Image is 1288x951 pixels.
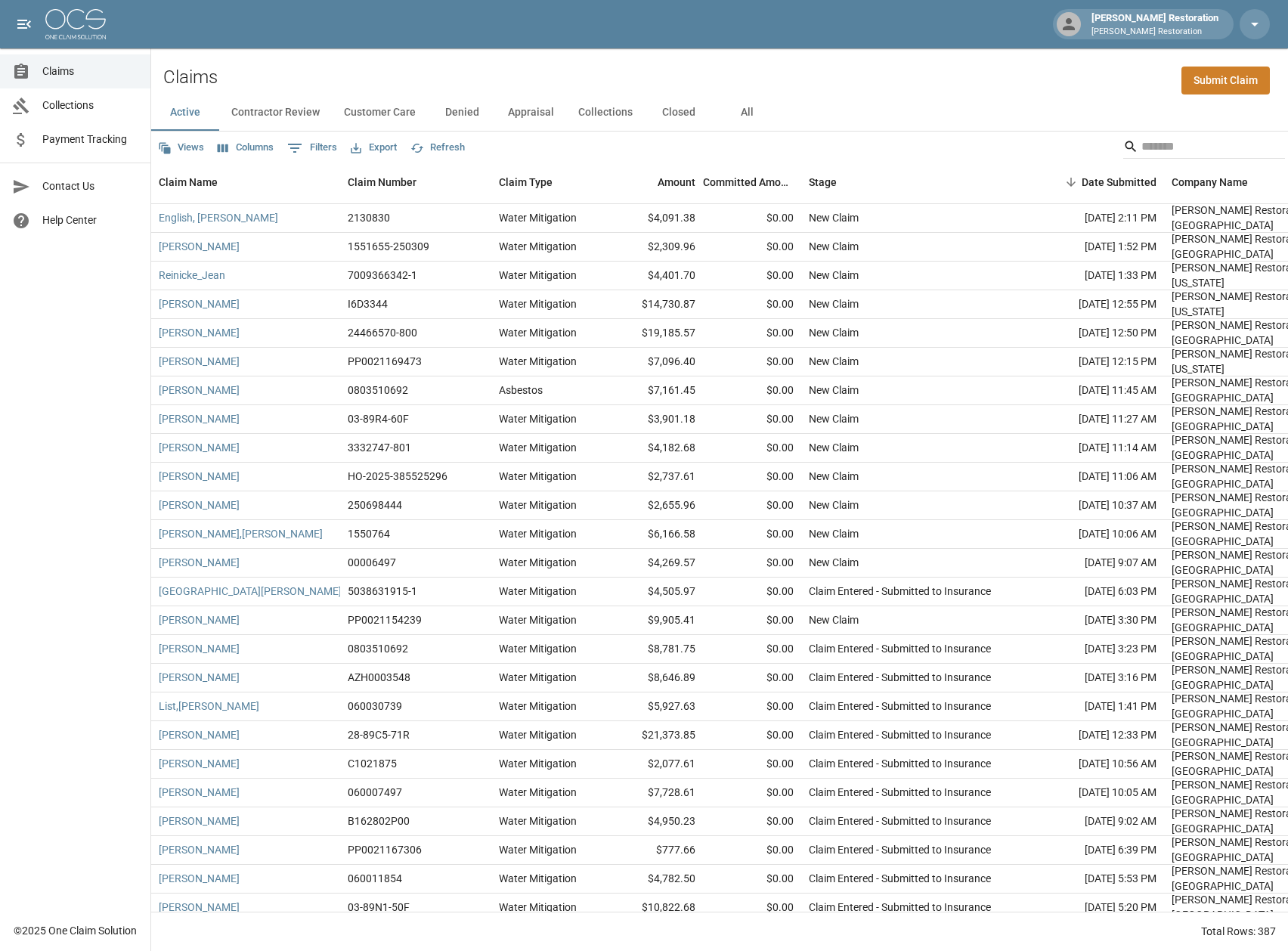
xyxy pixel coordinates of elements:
div: Water Mitigation [499,497,577,513]
div: $8,646.89 [605,664,703,692]
span: Contact Us [42,178,138,194]
div: $0.00 [703,836,801,865]
div: [DATE] 3:16 PM [1028,664,1164,692]
img: ocs-logo-white-transparent.png [45,9,106,39]
div: $0.00 [703,606,801,635]
div: $0.00 [703,262,801,290]
div: Water Mitigation [499,871,577,886]
a: [PERSON_NAME] [159,555,240,570]
div: Water Mitigation [499,210,577,225]
div: 1550764 [348,526,390,541]
div: $4,950.23 [605,807,703,836]
div: PP0021167306 [348,842,422,857]
button: Contractor Review [219,94,332,131]
a: [PERSON_NAME] [159,727,240,742]
div: $0.00 [703,779,801,807]
div: $6,166.58 [605,520,703,549]
div: I6D3344 [348,296,388,311]
a: [PERSON_NAME] [159,469,240,484]
div: Water Mitigation [499,612,577,627]
div: $4,269.57 [605,549,703,578]
div: B162802P00 [348,813,410,829]
div: Claim Entered - Submitted to Insurance [809,900,991,915]
div: New Claim [809,526,859,541]
div: $777.66 [605,836,703,865]
div: Water Mitigation [499,526,577,541]
div: Claim Entered - Submitted to Insurance [809,727,991,742]
div: $2,309.96 [605,233,703,262]
div: Amount [605,161,703,203]
div: AZH0003548 [348,670,410,685]
div: $0.00 [703,578,801,606]
div: New Claim [809,469,859,484]
a: [PERSON_NAME] [159,785,240,800]
div: $0.00 [703,405,801,434]
div: 03-89N1-50F [348,900,410,915]
a: [PERSON_NAME] [159,871,240,886]
div: Water Mitigation [499,268,577,283]
span: Collections [42,98,138,113]
div: [DATE] 11:45 AM [1028,376,1164,405]
div: [DATE] 12:15 PM [1028,348,1164,376]
div: Water Mitigation [499,296,577,311]
div: Company Name [1172,161,1248,203]
div: Water Mitigation [499,584,577,599]
div: Claim Name [159,161,218,203]
div: Asbestos [499,383,543,398]
div: $0.00 [703,894,801,922]
div: 250698444 [348,497,402,513]
div: [DATE] 10:05 AM [1028,779,1164,807]
a: [PERSON_NAME] [159,325,240,340]
div: [DATE] 6:39 PM [1028,836,1164,865]
span: Payment Tracking [42,132,138,147]
div: Claim Entered - Submitted to Insurance [809,584,991,599]
div: [DATE] 11:14 AM [1028,434,1164,463]
div: $4,182.68 [605,434,703,463]
span: Claims [42,64,138,79]
div: 7009366342-1 [348,268,417,283]
div: $0.00 [703,434,801,463]
div: 0803510692 [348,641,408,656]
p: [PERSON_NAME] Restoration [1091,26,1218,39]
div: 00006497 [348,555,396,570]
div: New Claim [809,210,859,225]
div: Water Mitigation [499,325,577,340]
div: Water Mitigation [499,641,577,656]
div: Search [1123,135,1285,162]
div: Date Submitted [1028,161,1164,203]
div: 5038631915-1 [348,584,417,599]
div: $0.00 [703,807,801,836]
div: Stage [801,161,1028,203]
div: $7,728.61 [605,779,703,807]
div: $0.00 [703,750,801,779]
a: [PERSON_NAME] [159,239,240,254]
div: Claim Entered - Submitted to Insurance [809,699,991,714]
div: Water Mitigation [499,411,577,426]
div: Water Mitigation [499,239,577,254]
div: [PERSON_NAME] Restoration [1085,11,1225,38]
div: [DATE] 1:41 PM [1028,692,1164,721]
div: $7,161.45 [605,376,703,405]
div: [DATE] 3:30 PM [1028,606,1164,635]
div: Claim Entered - Submitted to Insurance [809,670,991,685]
div: [DATE] 12:50 PM [1028,319,1164,348]
div: Claim Entered - Submitted to Insurance [809,785,991,800]
div: HO-2025-385525296 [348,469,447,484]
div: $0.00 [703,233,801,262]
div: Claim Number [340,161,491,203]
a: Submit Claim [1181,67,1270,94]
button: open drawer [9,9,39,39]
div: Claim Entered - Submitted to Insurance [809,871,991,886]
div: New Claim [809,555,859,570]
a: [GEOGRAPHIC_DATA][PERSON_NAME] [159,584,342,599]
button: Denied [428,94,496,131]
div: [DATE] 9:07 AM [1028,549,1164,578]
div: $0.00 [703,865,801,894]
div: $0.00 [703,664,801,692]
div: New Claim [809,268,859,283]
button: Refresh [407,136,469,160]
a: Reinicke_Jean [159,268,225,283]
div: Claim Name [151,161,340,203]
div: PP0021169473 [348,354,422,369]
a: [PERSON_NAME],[PERSON_NAME] [159,526,323,541]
